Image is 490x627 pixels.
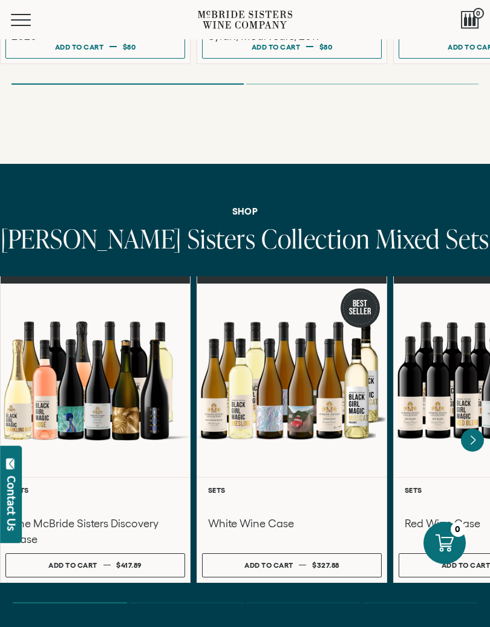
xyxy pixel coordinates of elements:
[11,14,54,26] button: Mobile Menu Trigger
[13,602,127,603] li: Page dot 1
[376,221,440,256] span: Mixed
[55,38,104,56] div: Add to cart
[473,8,484,19] span: 0
[129,602,244,603] li: Page dot 2
[11,516,179,547] h3: The McBride Sisters Discovery Case
[116,561,142,569] span: $417.89
[208,516,376,531] h3: White Wine Case
[446,221,489,256] span: Sets
[252,38,301,56] div: Add to cart
[1,221,181,256] span: [PERSON_NAME]
[5,476,18,531] div: Contact Us
[11,83,244,85] li: Page dot 1
[319,43,333,51] span: $80
[461,429,484,452] button: Next
[261,221,370,256] span: Collection
[246,602,361,603] li: Page dot 3
[208,486,376,494] h6: Sets
[451,522,466,537] div: 0
[244,556,293,574] div: Add to cart
[312,561,339,569] span: $327.88
[123,43,136,51] span: $80
[11,486,179,494] h6: Sets
[202,553,382,577] button: Add to cart $327.88
[363,602,477,603] li: Page dot 4
[246,83,479,85] li: Page dot 2
[202,34,382,59] button: Add to cart $80
[5,34,185,59] button: Add to cart $80
[48,556,97,574] div: Add to cart
[188,221,256,256] span: Sisters
[197,276,387,583] a: Best Seller White Wine Case Sets White Wine Case Add to cart $327.88
[5,553,185,577] button: Add to cart $417.89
